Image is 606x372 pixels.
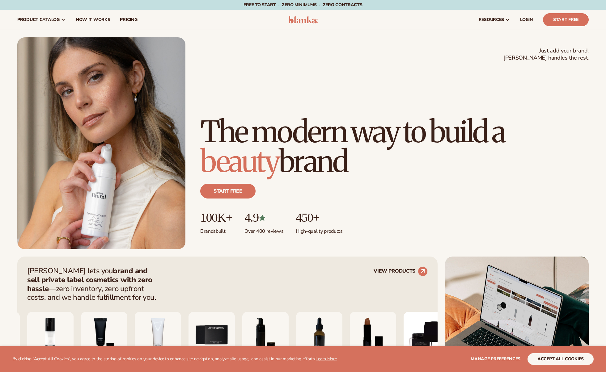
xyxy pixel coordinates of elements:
p: 100K+ [200,211,232,224]
img: Vitamin c cleanser. [135,312,181,358]
p: 4.9 [244,211,283,224]
span: pricing [120,17,137,22]
a: Start free [200,184,256,199]
p: High-quality products [296,224,342,235]
p: [PERSON_NAME] lets you —zero inventory, zero upfront costs, and we handle fulfillment for you. [27,266,160,302]
span: product catalog [17,17,60,22]
p: 450+ [296,211,342,224]
img: Luxury cream lipstick. [350,312,396,358]
img: Female holding tanning mousse. [17,37,185,249]
span: Just add your brand. [PERSON_NAME] handles the rest. [503,47,589,62]
button: Manage preferences [471,353,520,365]
a: Learn More [316,356,337,362]
span: beauty [200,143,279,180]
span: Free to start · ZERO minimums · ZERO contracts [244,2,362,8]
a: resources [474,10,515,30]
span: LOGIN [520,17,533,22]
img: Foaming beard wash. [242,312,289,358]
a: Start Free [543,13,589,26]
h1: The modern way to build a brand [200,117,589,176]
a: VIEW PRODUCTS [374,266,428,276]
img: Collagen and retinol serum. [296,312,342,358]
button: accept all cookies [528,353,594,365]
span: Manage preferences [471,356,520,362]
p: Brands built [200,224,232,235]
a: pricing [115,10,142,30]
img: Smoothing lip balm. [81,312,127,358]
img: Moisturizing lotion. [27,312,74,358]
strong: brand and sell private label cosmetics with zero hassle [27,266,152,294]
a: product catalog [12,10,71,30]
span: How It Works [76,17,110,22]
img: Hyaluronic Moisturizer [404,312,450,358]
p: Over 400 reviews [244,224,283,235]
a: LOGIN [515,10,538,30]
img: logo [288,16,318,23]
span: resources [479,17,504,22]
p: By clicking "Accept All Cookies", you agree to the storing of cookies on your device to enhance s... [12,357,337,362]
img: Nature bar of soap. [189,312,235,358]
a: How It Works [71,10,115,30]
